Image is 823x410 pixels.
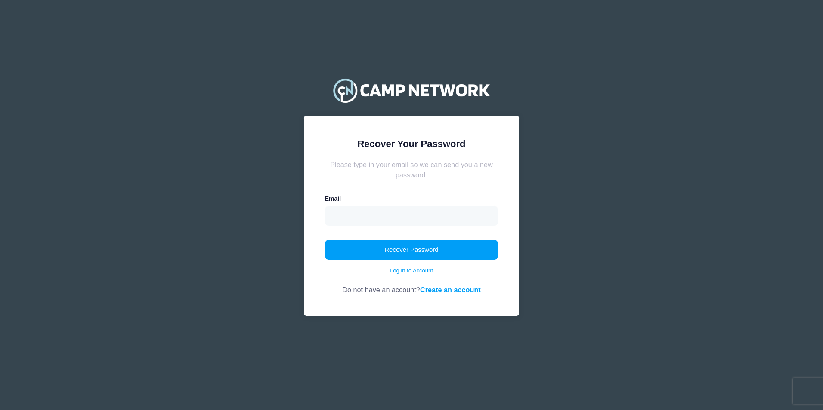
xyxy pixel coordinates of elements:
[325,137,498,151] div: Recover Your Password
[325,194,341,203] label: Email
[390,266,433,275] a: Log in to Account
[329,73,494,107] img: Camp Network
[325,240,498,260] button: Recover Password
[325,275,498,295] div: Do not have an account?
[420,286,481,294] a: Create an account
[325,159,498,181] div: Please type in your email so we can send you a new password.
